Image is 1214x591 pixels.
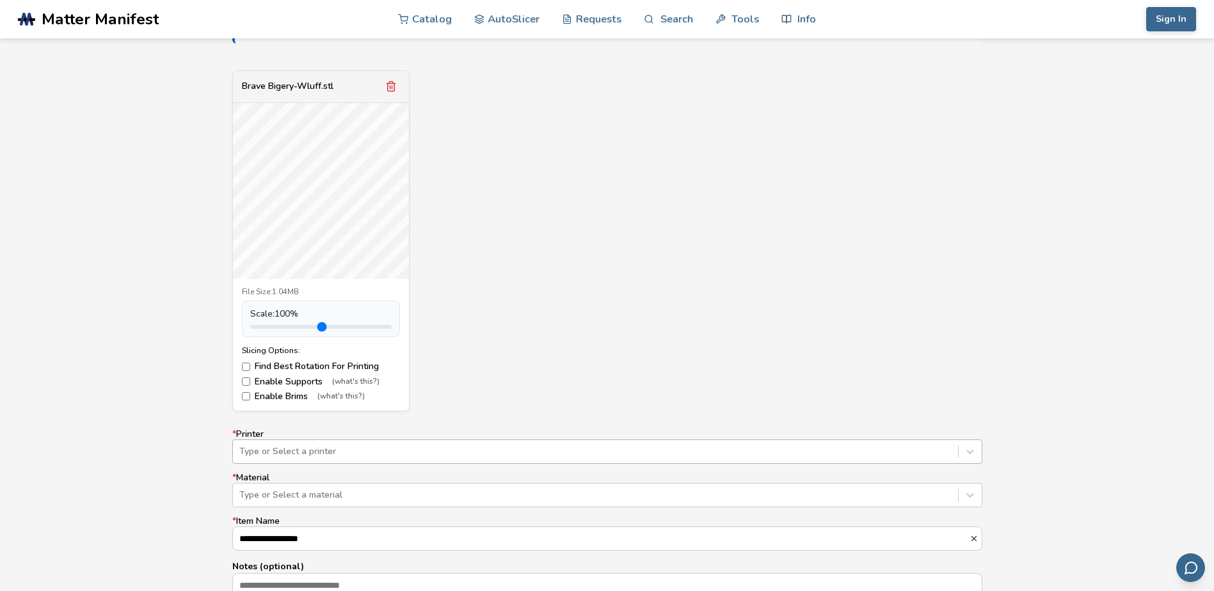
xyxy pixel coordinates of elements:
[242,391,400,402] label: Enable Brims
[232,560,982,573] p: Notes (optional)
[242,392,250,400] input: Enable Brims(what's this?)
[233,527,970,550] input: *Item Name
[970,534,982,543] button: *Item Name
[1146,7,1196,31] button: Sign In
[1176,553,1205,582] button: Send feedback via email
[382,77,400,95] button: Remove model
[242,377,400,387] label: Enable Supports
[317,392,365,401] span: (what's this?)
[239,490,242,500] input: *MaterialType or Select a material
[242,288,400,297] div: File Size: 1.04MB
[42,10,159,28] span: Matter Manifest
[232,429,982,464] label: Printer
[332,377,379,386] span: (what's this?)
[242,346,400,355] div: Slicing Options:
[232,473,982,507] label: Material
[242,377,250,386] input: Enable Supports(what's this?)
[242,361,400,372] label: Find Best Rotation For Printing
[250,309,298,319] span: Scale: 100 %
[232,516,982,551] label: Item Name
[242,81,333,91] div: Brave Bigery-Wluff.stl
[239,446,242,457] input: *PrinterType or Select a printer
[242,363,250,371] input: Find Best Rotation For Printing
